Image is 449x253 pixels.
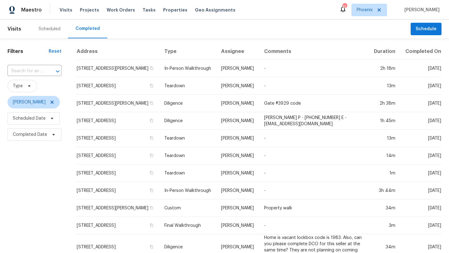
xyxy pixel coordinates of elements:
span: Visits [60,7,72,13]
span: Phoenix [357,7,373,13]
td: 3h 44m [369,182,400,199]
th: Address [76,43,159,60]
td: [PERSON_NAME] [216,112,259,130]
button: Copy Address [149,188,154,193]
td: [STREET_ADDRESS] [76,77,159,95]
button: Copy Address [149,100,154,106]
td: [DATE] [400,182,442,199]
button: Copy Address [149,118,154,123]
button: Copy Address [149,222,154,228]
span: [PERSON_NAME] [13,99,46,105]
th: Assignee [216,43,259,60]
button: Copy Address [149,83,154,88]
td: 14m [369,147,400,165]
td: Teardown [159,147,216,165]
td: [DATE] [400,112,442,130]
td: Diligence [159,95,216,112]
div: Reset [49,48,61,55]
span: Properties [163,7,187,13]
span: Maestro [21,7,42,13]
td: [DATE] [400,95,442,112]
td: [STREET_ADDRESS] [76,182,159,199]
h1: Filters [7,48,49,55]
td: [STREET_ADDRESS][PERSON_NAME] [76,199,159,217]
td: 2h 38m [369,95,400,112]
button: Copy Address [149,205,154,211]
span: Projects [80,7,99,13]
button: Copy Address [149,135,154,141]
td: [STREET_ADDRESS] [76,217,159,234]
td: [PERSON_NAME] [216,77,259,95]
td: - [259,77,369,95]
button: Copy Address [149,65,154,71]
td: - [259,130,369,147]
td: Teardown [159,130,216,147]
input: Search for an address... [7,66,44,76]
td: [PERSON_NAME] [216,165,259,182]
td: 2h 18m [369,60,400,77]
td: 1m [369,165,400,182]
td: [STREET_ADDRESS] [76,130,159,147]
span: Tasks [142,8,156,12]
td: [DATE] [400,147,442,165]
span: Visits [7,22,21,36]
td: [STREET_ADDRESS] [76,165,159,182]
td: Diligence [159,112,216,130]
button: Copy Address [149,170,154,176]
th: Type [159,43,216,60]
td: Property walk [259,199,369,217]
span: Scheduled Date [13,115,46,122]
td: In-Person Walkthrough [159,60,216,77]
td: [PERSON_NAME] [216,199,259,217]
td: 13m [369,130,400,147]
button: Open [53,67,62,76]
td: [STREET_ADDRESS] [76,147,159,165]
td: 1h 45m [369,112,400,130]
td: 13m [369,77,400,95]
td: [PERSON_NAME] [216,182,259,199]
button: Copy Address [149,244,154,250]
td: Custom [159,199,216,217]
td: [PERSON_NAME] [216,130,259,147]
td: [PERSON_NAME] P - [PHONE_NUMBER] E - [EMAIL_ADDRESS][DOMAIN_NAME] [259,112,369,130]
span: Completed Date [13,131,47,138]
td: In-Person Walkthrough [159,182,216,199]
span: [PERSON_NAME] [402,7,440,13]
td: - [259,147,369,165]
td: [DATE] [400,60,442,77]
td: Gate #3929 code [259,95,369,112]
span: Work Orders [107,7,135,13]
button: Schedule [411,23,442,36]
td: [DATE] [400,130,442,147]
td: [PERSON_NAME] [216,60,259,77]
td: - [259,165,369,182]
td: Teardown [159,77,216,95]
td: Teardown [159,165,216,182]
td: Final Walkthrough [159,217,216,234]
th: Completed On [400,43,442,60]
td: - [259,182,369,199]
td: [DATE] [400,77,442,95]
div: Completed [75,26,100,32]
span: Schedule [416,25,437,33]
td: 34m [369,199,400,217]
td: - [259,60,369,77]
td: - [259,217,369,234]
td: [PERSON_NAME] [216,95,259,112]
td: [DATE] [400,217,442,234]
td: 3m [369,217,400,234]
button: Copy Address [149,153,154,158]
div: 12 [342,4,347,10]
td: [PERSON_NAME] [216,217,259,234]
td: [STREET_ADDRESS] [76,112,159,130]
td: [DATE] [400,199,442,217]
td: [STREET_ADDRESS][PERSON_NAME] [76,60,159,77]
span: Geo Assignments [195,7,235,13]
td: [DATE] [400,165,442,182]
td: [STREET_ADDRESS][PERSON_NAME] [76,95,159,112]
span: Type [13,83,23,89]
th: Duration [369,43,400,60]
th: Comments [259,43,369,60]
div: Scheduled [39,26,60,32]
td: [PERSON_NAME] [216,147,259,165]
